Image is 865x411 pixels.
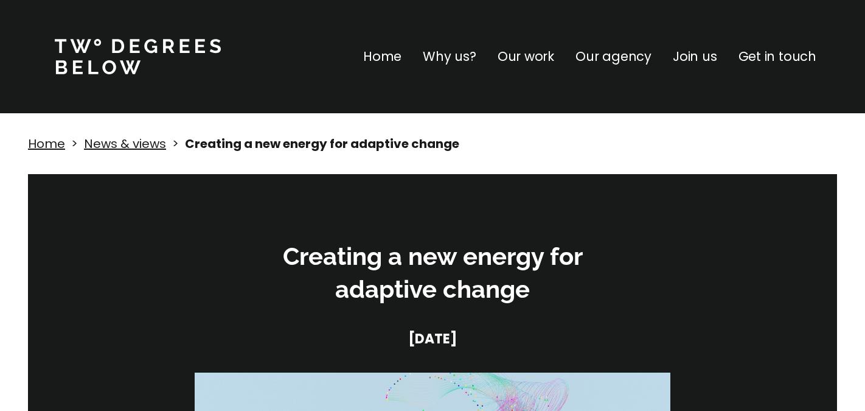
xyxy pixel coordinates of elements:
[250,330,615,348] h4: [DATE]
[172,135,179,153] p: >
[738,47,816,66] a: Get in touch
[71,135,78,153] p: >
[575,47,651,66] a: Our agency
[363,47,401,66] a: Home
[673,47,717,66] a: Join us
[84,135,166,152] a: News & views
[498,47,554,66] a: Our work
[28,135,65,152] a: Home
[423,47,476,66] a: Why us?
[250,240,615,306] h3: Creating a new energy for adaptive change
[185,135,459,152] strong: Creating a new energy for adaptive change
